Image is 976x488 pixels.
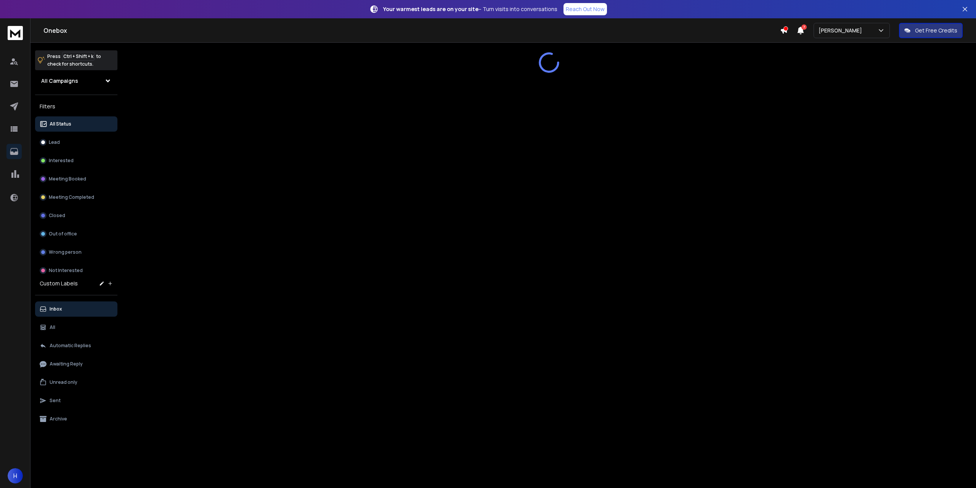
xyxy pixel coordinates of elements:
[35,153,117,168] button: Interested
[50,324,55,330] p: All
[35,411,117,427] button: Archive
[50,361,83,367] p: Awaiting Reply
[8,26,23,40] img: logo
[383,5,557,13] p: – Turn visits into conversations
[49,176,86,182] p: Meeting Booked
[50,121,71,127] p: All Status
[819,27,865,34] p: [PERSON_NAME]
[35,101,117,112] h3: Filters
[35,338,117,353] button: Automatic Replies
[50,416,67,422] p: Archive
[40,280,78,287] h3: Custom Labels
[35,263,117,278] button: Not Interested
[801,24,807,30] span: 7
[50,398,61,404] p: Sent
[35,393,117,408] button: Sent
[35,208,117,223] button: Closed
[35,135,117,150] button: Lead
[35,226,117,242] button: Out of office
[563,3,607,15] a: Reach Out Now
[899,23,963,38] button: Get Free Credits
[49,267,83,274] p: Not Interested
[35,375,117,390] button: Unread only
[35,171,117,187] button: Meeting Booked
[35,116,117,132] button: All Status
[8,468,23,483] button: H
[35,190,117,205] button: Meeting Completed
[566,5,605,13] p: Reach Out Now
[43,26,780,35] h1: Onebox
[49,249,82,255] p: Wrong person
[47,53,101,68] p: Press to check for shortcuts.
[35,301,117,317] button: Inbox
[35,73,117,89] button: All Campaigns
[915,27,957,34] p: Get Free Credits
[49,213,65,219] p: Closed
[49,139,60,145] p: Lead
[62,52,95,61] span: Ctrl + Shift + k
[35,320,117,335] button: All
[49,158,74,164] p: Interested
[50,343,91,349] p: Automatic Replies
[35,356,117,372] button: Awaiting Reply
[35,245,117,260] button: Wrong person
[50,379,77,385] p: Unread only
[50,306,62,312] p: Inbox
[383,5,478,13] strong: Your warmest leads are on your site
[41,77,78,85] h1: All Campaigns
[49,194,94,200] p: Meeting Completed
[49,231,77,237] p: Out of office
